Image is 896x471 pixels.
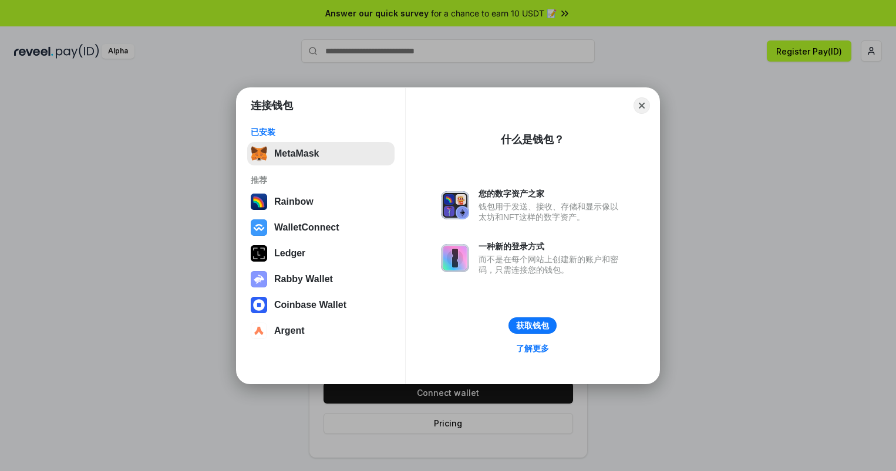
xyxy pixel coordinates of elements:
div: 获取钱包 [516,320,549,331]
img: svg+xml,%3Csvg%20xmlns%3D%22http%3A%2F%2Fwww.w3.org%2F2000%2Fsvg%22%20fill%3D%22none%22%20viewBox... [441,244,469,272]
img: svg+xml,%3Csvg%20width%3D%22120%22%20height%3D%22120%22%20viewBox%3D%220%200%20120%20120%22%20fil... [251,194,267,210]
img: svg+xml,%3Csvg%20xmlns%3D%22http%3A%2F%2Fwww.w3.org%2F2000%2Fsvg%22%20fill%3D%22none%22%20viewBox... [441,191,469,219]
div: 什么是钱包？ [501,133,564,147]
div: Coinbase Wallet [274,300,346,310]
div: Argent [274,326,305,336]
div: 钱包用于发送、接收、存储和显示像以太坊和NFT这样的数字资产。 [479,201,624,222]
button: Argent [247,319,395,343]
div: 您的数字资产之家 [479,188,624,199]
button: Rabby Wallet [247,267,395,291]
div: 已安装 [251,127,391,137]
button: WalletConnect [247,216,395,239]
button: MetaMask [247,142,395,165]
img: svg+xml,%3Csvg%20width%3D%2228%22%20height%3D%2228%22%20viewBox%3D%220%200%2028%2028%22%20fill%3D... [251,219,267,236]
button: Close [634,97,650,114]
div: 而不是在每个网站上创建新的账户和密码，只需连接您的钱包。 [479,254,624,275]
button: Rainbow [247,190,395,214]
div: Rabby Wallet [274,274,333,284]
h1: 连接钱包 [251,99,293,113]
div: Ledger [274,248,305,259]
button: Ledger [247,242,395,265]
div: 推荐 [251,175,391,185]
img: svg+xml,%3Csvg%20width%3D%2228%22%20height%3D%2228%22%20viewBox%3D%220%200%2028%2028%22%20fill%3D... [251,297,267,313]
img: svg+xml,%3Csvg%20xmlns%3D%22http%3A%2F%2Fwww.w3.org%2F2000%2Fsvg%22%20width%3D%2228%22%20height%3... [251,245,267,262]
img: svg+xml,%3Csvg%20fill%3D%22none%22%20height%3D%2233%22%20viewBox%3D%220%200%2035%2033%22%20width%... [251,145,267,162]
div: MetaMask [274,148,319,159]
div: 一种新的登录方式 [479,241,624,252]
button: Coinbase Wallet [247,293,395,317]
div: Rainbow [274,196,314,207]
div: WalletConnect [274,222,339,233]
img: svg+xml,%3Csvg%20xmlns%3D%22http%3A%2F%2Fwww.w3.org%2F2000%2Fsvg%22%20fill%3D%22none%22%20viewBox... [251,271,267,287]
img: svg+xml,%3Csvg%20width%3D%2228%22%20height%3D%2228%22%20viewBox%3D%220%200%2028%2028%22%20fill%3D... [251,323,267,339]
div: 了解更多 [516,343,549,354]
button: 获取钱包 [508,317,557,334]
a: 了解更多 [509,341,556,356]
